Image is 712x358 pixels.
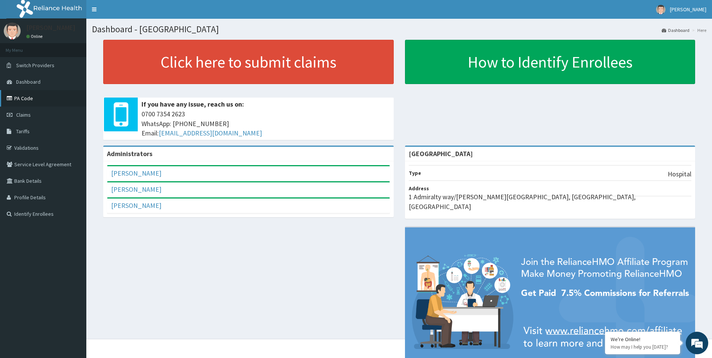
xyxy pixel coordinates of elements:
div: We're Online! [611,336,674,343]
li: Here [690,27,706,33]
p: How may I help you today? [611,344,674,350]
span: Switch Providers [16,62,54,69]
img: User Image [656,5,665,14]
a: [PERSON_NAME] [111,169,161,177]
b: Administrators [107,149,152,158]
span: [PERSON_NAME] [670,6,706,13]
a: Click here to submit claims [103,40,394,84]
p: Hospital [668,169,691,179]
a: [EMAIL_ADDRESS][DOMAIN_NAME] [159,129,262,137]
p: [PERSON_NAME] [26,24,75,31]
span: Claims [16,111,31,118]
a: Dashboard [662,27,689,33]
b: If you have any issue, reach us on: [141,100,244,108]
a: [PERSON_NAME] [111,201,161,210]
strong: [GEOGRAPHIC_DATA] [409,149,473,158]
a: How to Identify Enrollees [405,40,695,84]
span: Dashboard [16,78,41,85]
h1: Dashboard - [GEOGRAPHIC_DATA] [92,24,706,34]
img: User Image [4,23,21,39]
span: 0700 7354 2623 WhatsApp: [PHONE_NUMBER] Email: [141,109,390,138]
b: Type [409,170,421,176]
a: [PERSON_NAME] [111,185,161,194]
a: Online [26,34,44,39]
span: Tariffs [16,128,30,135]
p: 1 Admiralty way/[PERSON_NAME][GEOGRAPHIC_DATA], [GEOGRAPHIC_DATA], [GEOGRAPHIC_DATA] [409,192,692,211]
b: Address [409,185,429,192]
